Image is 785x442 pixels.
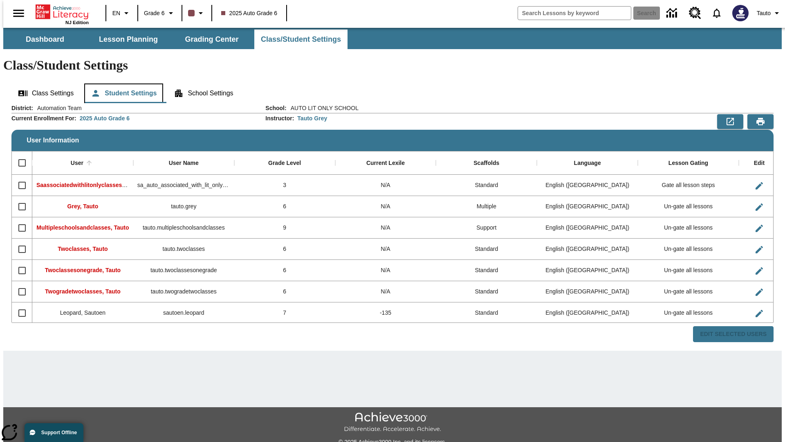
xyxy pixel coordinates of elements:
button: Select a new avatar [727,2,754,24]
button: Lesson Planning [87,29,169,49]
a: Notifications [706,2,727,24]
span: Tauto [757,9,771,18]
div: 6 [234,196,335,217]
img: Achieve3000 Differentiate Accelerate Achieve [344,412,441,433]
button: Grading Center [171,29,253,49]
img: Avatar [732,5,749,21]
div: -135 [335,302,436,324]
div: Un-gate all lessons [638,260,739,281]
span: NJ Edition [65,20,89,25]
div: N/A [335,239,436,260]
div: Un-gate all lessons [638,196,739,217]
h2: School : [265,105,286,112]
div: User Information [11,104,774,343]
button: School Settings [167,83,240,103]
button: Support Offline [25,423,83,442]
input: search field [518,7,631,20]
a: Data Center [662,2,684,25]
div: Support [436,217,537,239]
button: Edit User [751,220,767,237]
button: Student Settings [84,83,163,103]
button: Edit User [751,178,767,194]
span: EN [112,9,120,18]
div: Gate all lesson steps [638,175,739,196]
span: Grading Center [185,35,238,44]
div: Lesson Gating [668,160,708,167]
div: Standard [436,175,537,196]
button: Dashboard [4,29,86,49]
div: Scaffolds [473,160,499,167]
div: tauto.twoclassesonegrade [133,260,234,281]
button: Edit User [751,305,767,322]
div: Un-gate all lessons [638,302,739,324]
div: Multiple [436,196,537,217]
div: English (US) [537,281,638,302]
div: sa_auto_associated_with_lit_only_classes [133,175,234,196]
h1: Class/Student Settings [3,58,782,73]
span: Lesson Planning [99,35,158,44]
div: English (US) [537,196,638,217]
div: Class/Student Settings [11,83,774,103]
div: tauto.twoclasses [133,239,234,260]
div: Edit [754,160,765,167]
span: Class/Student Settings [261,35,341,44]
div: tauto.twogradetwoclasses [133,281,234,302]
div: 6 [234,239,335,260]
div: 9 [234,217,335,239]
span: Saassociatedwithlitonlyclasses, Saassociatedwithlitonlyclasses [36,182,211,188]
div: 2025 Auto Grade 6 [80,114,130,122]
div: tauto.multipleschoolsandclasses [133,217,234,239]
span: Twoclassesonegrade, Tauto [45,267,121,273]
div: User [71,160,83,167]
div: Standard [436,260,537,281]
div: Home [36,3,89,25]
div: English (US) [537,217,638,239]
div: English (US) [537,239,638,260]
button: Grade: Grade 6, Select a grade [141,6,179,20]
div: English (US) [537,302,638,324]
div: N/A [335,175,436,196]
span: Twoclasses, Tauto [58,246,108,252]
a: Home [36,4,89,20]
div: English (US) [537,175,638,196]
span: 2025 Auto Grade 6 [221,9,278,18]
div: Tauto Grey [297,114,327,122]
button: Export to CSV [717,114,743,129]
div: N/A [335,281,436,302]
span: Dashboard [26,35,64,44]
div: Standard [436,281,537,302]
button: Class Settings [11,83,80,103]
button: Class color is dark brown. Change class color [185,6,209,20]
div: Standard [436,239,537,260]
span: Grey, Tauto [67,203,99,210]
button: Class/Student Settings [254,29,348,49]
div: N/A [335,217,436,239]
button: Print Preview [747,114,774,129]
div: Grade Level [268,160,301,167]
span: Grade 6 [144,9,165,18]
div: Un-gate all lessons [638,239,739,260]
div: SubNavbar [3,28,782,49]
button: Edit User [751,263,767,279]
span: User Information [27,137,79,144]
button: Edit User [751,241,767,258]
div: N/A [335,196,436,217]
a: Resource Center, Will open in new tab [684,2,706,24]
div: Current Lexile [366,160,405,167]
button: Profile/Settings [754,6,785,20]
div: 3 [234,175,335,196]
button: Edit User [751,199,767,215]
span: Support Offline [41,430,77,435]
div: Language [574,160,601,167]
div: 6 [234,260,335,281]
div: N/A [335,260,436,281]
span: Twogradetwoclasses, Tauto [45,288,121,295]
h2: District : [11,105,33,112]
div: sautoen.leopard [133,302,234,324]
button: Language: EN, Select a language [109,6,135,20]
span: Multipleschoolsandclasses, Tauto [36,224,129,231]
span: Automation Team [33,104,82,112]
div: English (US) [537,260,638,281]
h2: Current Enrollment For : [11,115,76,122]
div: User Name [169,160,199,167]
